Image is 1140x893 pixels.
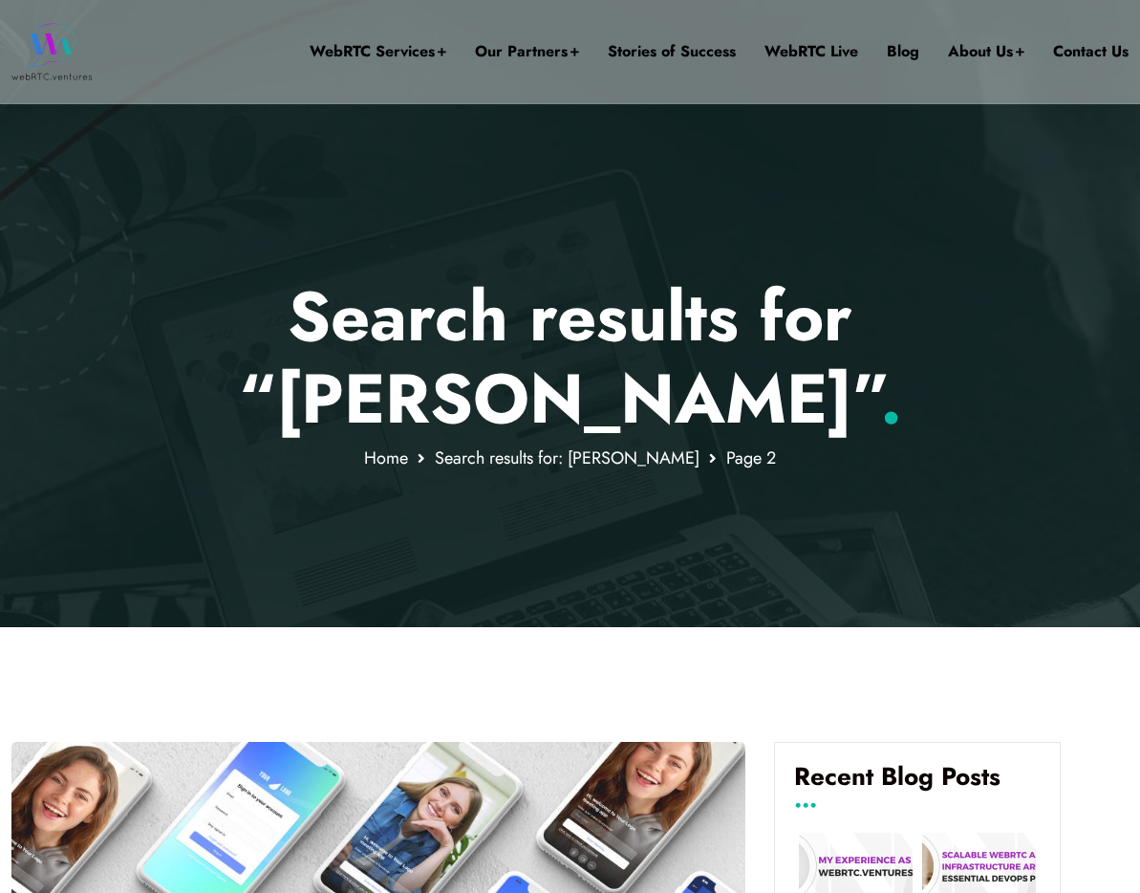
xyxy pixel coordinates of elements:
a: Our Partners [475,39,579,64]
h4: Recent Blog Posts [794,762,1041,806]
span: . [880,349,902,448]
a: Contact Us [1053,39,1129,64]
a: Search results for: [PERSON_NAME] [435,446,699,470]
a: Stories of Success [608,39,736,64]
a: Home [364,446,408,470]
span: Page 2 [726,446,776,470]
p: Search results for “[PERSON_NAME]” [11,275,1129,441]
a: About Us [948,39,1024,64]
a: WebRTC Live [764,39,858,64]
a: Blog [887,39,919,64]
a: WebRTC Services [310,39,446,64]
img: WebRTC.ventures [11,23,93,80]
